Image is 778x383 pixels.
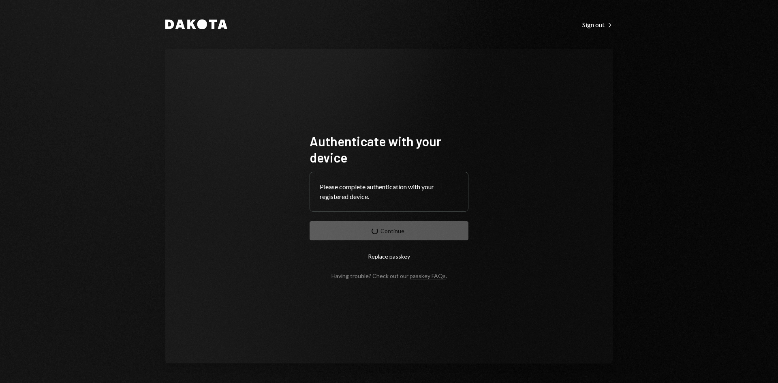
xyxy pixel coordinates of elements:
[331,272,447,279] div: Having trouble? Check out our .
[320,182,458,201] div: Please complete authentication with your registered device.
[582,20,613,29] a: Sign out
[410,272,446,280] a: passkey FAQs
[310,247,468,266] button: Replace passkey
[310,133,468,165] h1: Authenticate with your device
[582,21,613,29] div: Sign out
